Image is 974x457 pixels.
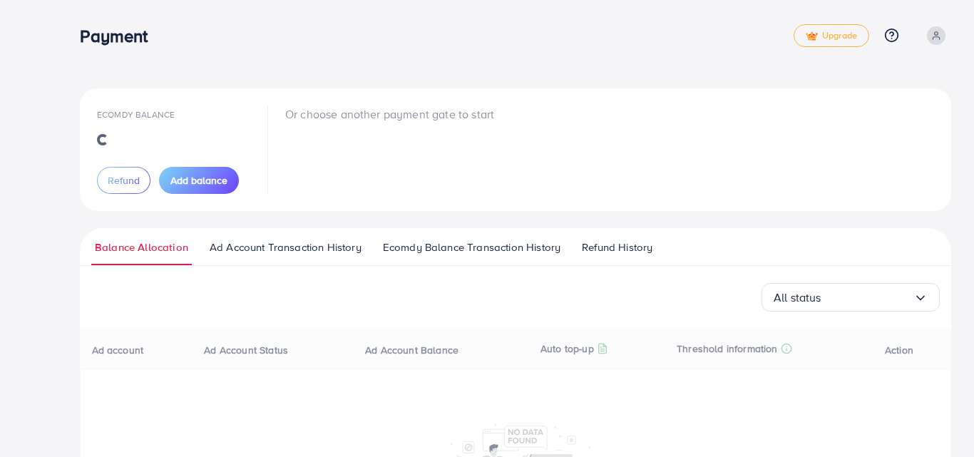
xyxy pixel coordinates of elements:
span: Ecomdy Balance [97,108,175,120]
span: Balance Allocation [95,240,188,255]
span: Ecomdy Balance Transaction History [383,240,560,255]
button: Add balance [159,167,239,194]
div: Search for option [762,283,940,312]
a: tickUpgrade [794,24,869,47]
button: Refund [97,167,150,194]
input: Search for option [821,287,913,309]
span: All status [774,287,821,309]
span: Refund [108,173,140,188]
span: Ad Account Transaction History [210,240,362,255]
h3: Payment [80,26,159,46]
p: Or choose another payment gate to start [285,106,494,123]
span: Add balance [170,173,227,188]
span: Upgrade [806,31,857,41]
span: Refund History [582,240,652,255]
img: tick [806,31,818,41]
